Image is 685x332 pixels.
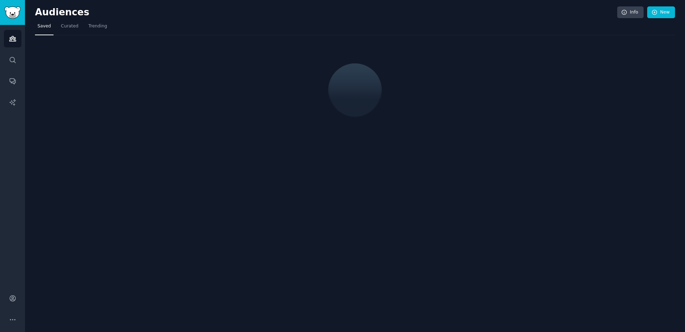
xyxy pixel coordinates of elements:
[35,21,54,35] a: Saved
[35,7,617,18] h2: Audiences
[88,23,107,30] span: Trending
[37,23,51,30] span: Saved
[647,6,675,19] a: New
[617,6,644,19] a: Info
[59,21,81,35] a: Curated
[86,21,110,35] a: Trending
[4,6,21,19] img: GummySearch logo
[61,23,78,30] span: Curated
